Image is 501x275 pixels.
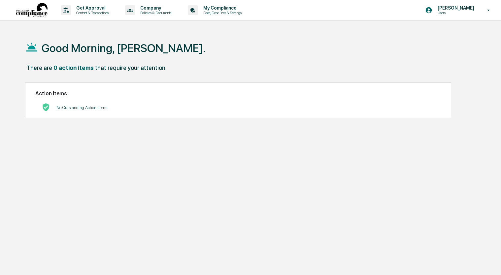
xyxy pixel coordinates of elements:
[432,5,478,11] p: [PERSON_NAME]
[42,103,50,111] img: No Actions logo
[198,11,245,15] p: Data, Deadlines & Settings
[35,90,441,97] h2: Action Items
[42,42,206,55] h1: Good Morning, [PERSON_NAME].
[480,253,498,271] iframe: Open customer support
[135,11,175,15] p: Policies & Documents
[71,5,112,11] p: Get Approval
[198,5,245,11] p: My Compliance
[26,64,52,71] div: There are
[56,105,107,110] p: No Outstanding Action Items
[135,5,175,11] p: Company
[71,11,112,15] p: Content & Transactions
[53,64,94,71] div: 0 action items
[16,3,48,18] img: logo
[432,11,478,15] p: Users
[95,64,167,71] div: that require your attention.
